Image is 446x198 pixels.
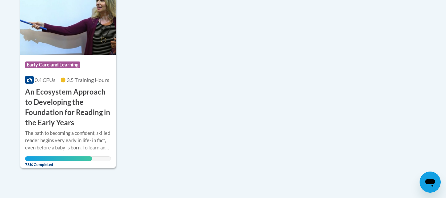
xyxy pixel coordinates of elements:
span: Early Care and Learning [25,61,80,68]
h3: An Ecosystem Approach to Developing the Foundation for Reading in the Early Years [25,87,111,128]
span: 0.4 CEUs [35,77,55,83]
div: Your progress [25,156,92,161]
span: 3.5 Training Hours [67,77,109,83]
span: 78% Completed [25,156,92,167]
div: The path to becoming a confident, skilled reader begins very early in life- in fact, even before ... [25,130,111,151]
iframe: Button to launch messaging window [420,172,441,193]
